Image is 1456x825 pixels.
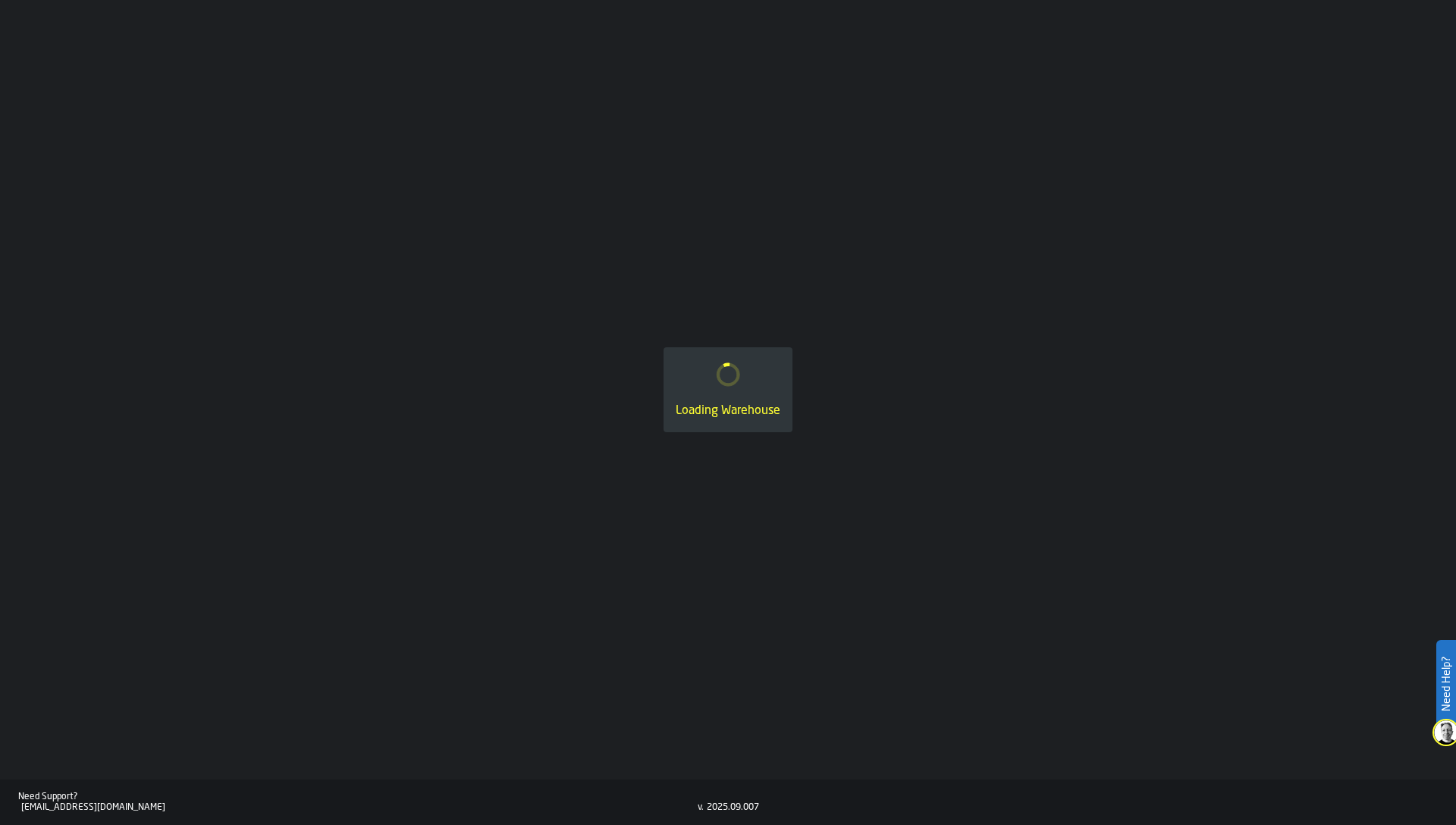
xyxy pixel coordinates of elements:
[21,802,698,813] div: [EMAIL_ADDRESS][DOMAIN_NAME]
[18,792,698,813] a: Need Support?[EMAIL_ADDRESS][DOMAIN_NAME]
[676,402,780,420] div: Loading Warehouse
[698,802,704,813] div: v.
[18,792,698,802] div: Need Support?
[707,802,759,813] div: 2025.09.007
